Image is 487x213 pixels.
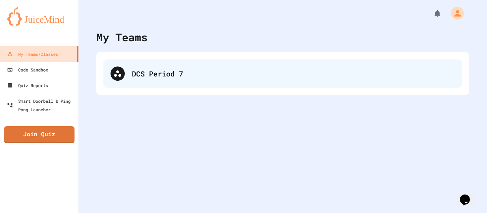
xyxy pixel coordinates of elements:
[103,59,462,88] div: DCS Period 7
[457,185,480,206] iframe: chat widget
[7,50,58,58] div: My Teams/Classes
[7,65,48,74] div: Code Sandbox
[444,5,466,21] div: My Account
[132,68,455,79] div: DCS Period 7
[420,7,444,19] div: My Notifications
[428,154,480,184] iframe: chat widget
[96,29,148,45] div: My Teams
[7,97,76,114] div: Smart Doorbell & Ping Pong Launcher
[7,7,71,26] img: logo-orange.svg
[7,81,48,90] div: Quiz Reports
[4,126,75,143] a: Join Quiz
